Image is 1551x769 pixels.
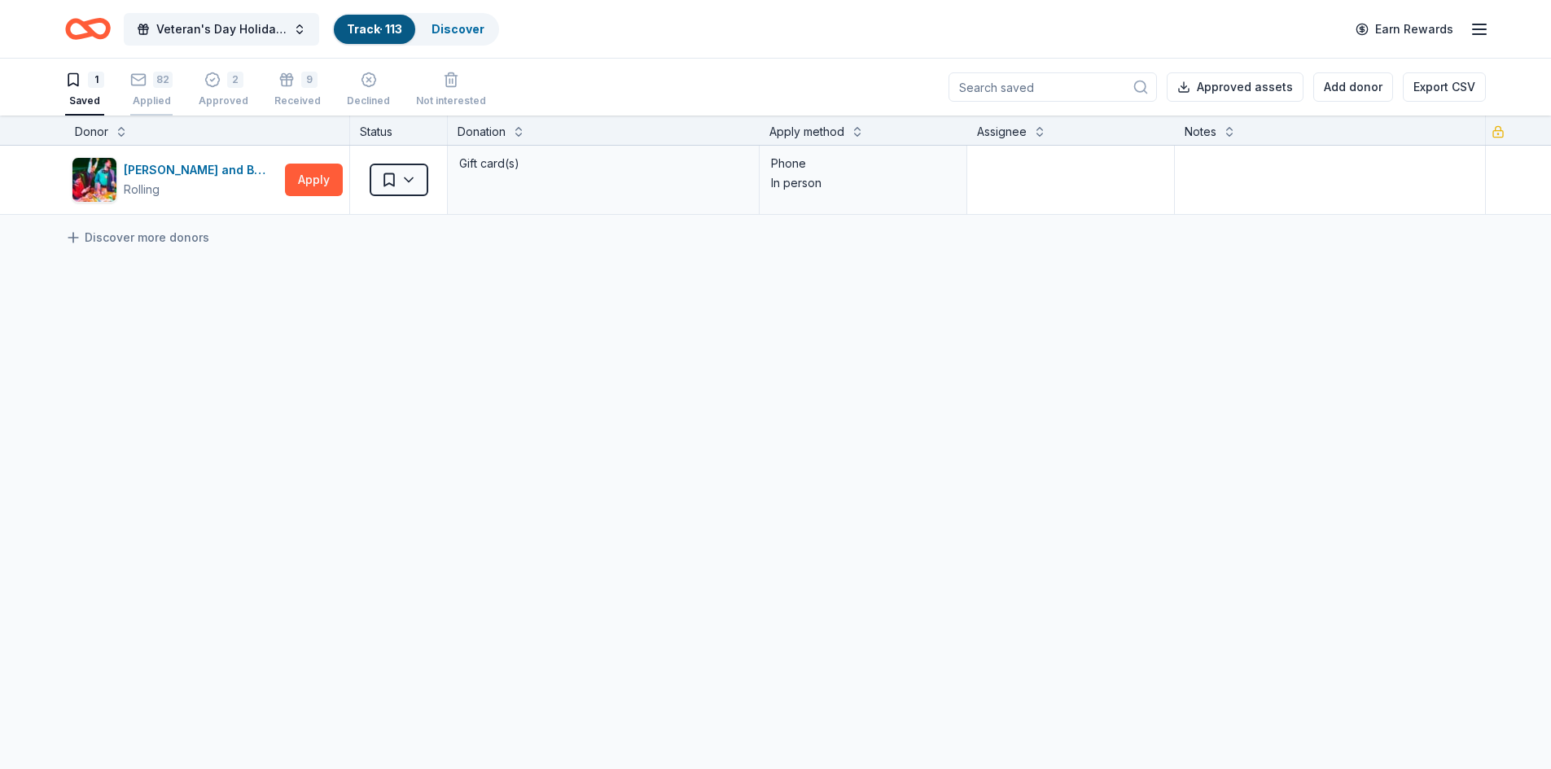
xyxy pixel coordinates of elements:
[124,180,160,199] div: Rolling
[274,94,321,107] div: Received
[88,72,104,88] div: 1
[130,94,173,107] div: Applied
[156,20,287,39] span: Veteran's Day Holiday Market
[75,122,108,142] div: Donor
[65,94,104,107] div: Saved
[1185,122,1216,142] div: Notes
[458,122,506,142] div: Donation
[771,173,955,193] div: In person
[949,72,1157,102] input: Search saved
[65,10,111,48] a: Home
[227,72,243,88] div: 2
[274,65,321,116] button: 9Received
[124,13,319,46] button: Veteran's Day Holiday Market
[416,94,486,107] div: Not interested
[1167,72,1303,102] button: Approved assets
[199,94,248,107] div: Approved
[130,65,173,116] button: 82Applied
[458,152,749,175] div: Gift card(s)
[199,65,248,116] button: 2Approved
[350,116,448,145] div: Status
[1313,72,1393,102] button: Add donor
[72,158,116,202] img: Image for Dave and Busters
[1403,72,1486,102] button: Export CSV
[72,157,278,203] button: Image for Dave and Busters[PERSON_NAME] and BustersRolling
[301,72,318,88] div: 9
[332,13,499,46] button: Track· 113Discover
[65,65,104,116] button: 1Saved
[416,65,486,116] button: Not interested
[977,122,1027,142] div: Assignee
[285,164,343,196] button: Apply
[347,94,390,107] div: Declined
[432,22,484,36] a: Discover
[153,72,173,88] div: 82
[1346,15,1463,44] a: Earn Rewards
[769,122,844,142] div: Apply method
[347,22,402,36] a: Track· 113
[347,65,390,116] button: Declined
[771,154,955,173] div: Phone
[124,160,278,180] div: [PERSON_NAME] and Busters
[65,228,209,247] a: Discover more donors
